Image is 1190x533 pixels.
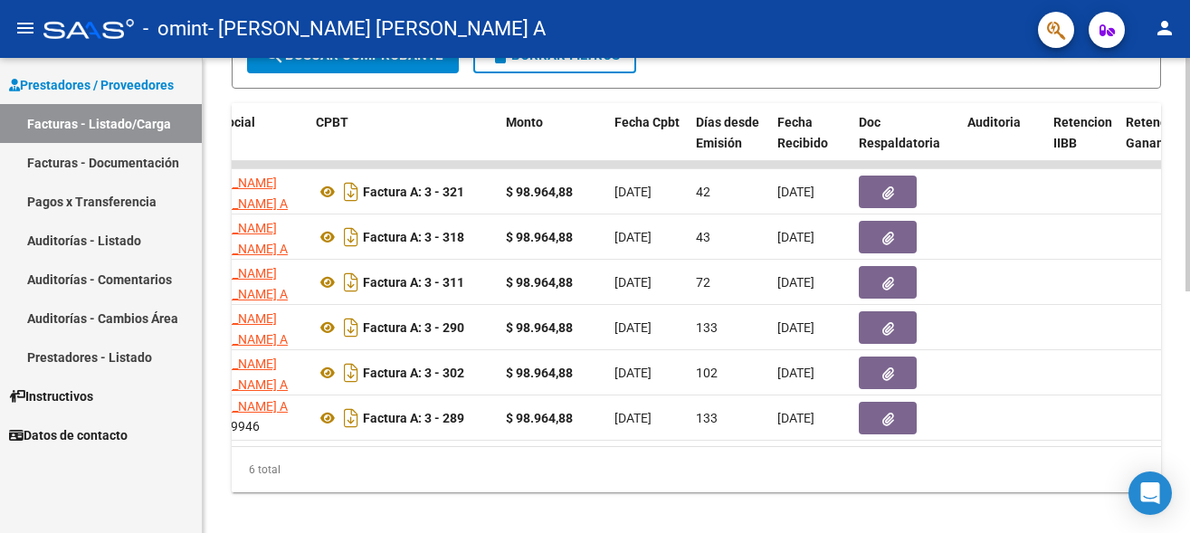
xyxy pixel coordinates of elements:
[859,115,940,150] span: Doc Respaldatoria
[143,9,208,49] span: - omint
[363,320,464,335] strong: Factura A: 3 - 290
[506,320,573,335] strong: $ 98.964,88
[506,366,573,380] strong: $ 98.964,88
[777,115,828,150] span: Fecha Recibido
[696,115,759,150] span: Días desde Emisión
[180,311,288,347] span: [PERSON_NAME] [PERSON_NAME] A
[1053,115,1112,150] span: Retencion IIBB
[960,103,1046,183] datatable-header-cell: Auditoria
[696,411,718,425] span: 133
[1046,103,1119,183] datatable-header-cell: Retencion IIBB
[777,230,814,244] span: [DATE]
[180,176,288,211] span: [PERSON_NAME] [PERSON_NAME] A
[506,275,573,290] strong: $ 98.964,88
[180,221,288,256] span: [PERSON_NAME] [PERSON_NAME] A
[499,103,607,183] datatable-header-cell: Monto
[490,47,620,63] span: Borrar Filtros
[9,425,128,445] span: Datos de contacto
[614,411,652,425] span: [DATE]
[852,103,960,183] datatable-header-cell: Doc Respaldatoria
[180,263,301,301] div: 20241299946
[777,185,814,199] span: [DATE]
[363,230,464,244] strong: Factura A: 3 - 318
[363,411,464,425] strong: Factura A: 3 - 289
[232,447,1161,492] div: 6 total
[614,366,652,380] span: [DATE]
[339,404,363,433] i: Descargar documento
[263,47,443,63] span: Buscar Comprobante
[180,399,301,437] div: 20241299946
[967,115,1021,129] span: Auditoria
[339,268,363,297] i: Descargar documento
[1128,471,1172,515] div: Open Intercom Messenger
[770,103,852,183] datatable-header-cell: Fecha Recibido
[689,103,770,183] datatable-header-cell: Días desde Emisión
[180,354,301,392] div: 20241299946
[1154,17,1176,39] mat-icon: person
[180,309,301,347] div: 20241299946
[506,115,543,129] span: Monto
[696,185,710,199] span: 42
[696,230,710,244] span: 43
[777,275,814,290] span: [DATE]
[506,411,573,425] strong: $ 98.964,88
[1126,115,1187,150] span: Retención Ganancias
[614,320,652,335] span: [DATE]
[173,103,309,183] datatable-header-cell: Razón Social
[180,266,288,301] span: [PERSON_NAME] [PERSON_NAME] A
[506,230,573,244] strong: $ 98.964,88
[777,320,814,335] span: [DATE]
[339,177,363,206] i: Descargar documento
[363,275,464,290] strong: Factura A: 3 - 311
[180,173,301,211] div: 20241299946
[696,320,718,335] span: 133
[607,103,689,183] datatable-header-cell: Fecha Cpbt
[614,275,652,290] span: [DATE]
[696,366,718,380] span: 102
[339,313,363,342] i: Descargar documento
[9,386,93,406] span: Instructivos
[180,218,301,256] div: 20241299946
[208,9,546,49] span: - [PERSON_NAME] [PERSON_NAME] A
[309,103,499,183] datatable-header-cell: CPBT
[363,366,464,380] strong: Factura A: 3 - 302
[614,115,680,129] span: Fecha Cpbt
[9,75,174,95] span: Prestadores / Proveedores
[316,115,348,129] span: CPBT
[696,275,710,290] span: 72
[180,357,288,392] span: [PERSON_NAME] [PERSON_NAME] A
[777,411,814,425] span: [DATE]
[614,230,652,244] span: [DATE]
[363,185,464,199] strong: Factura A: 3 - 321
[339,358,363,387] i: Descargar documento
[777,366,814,380] span: [DATE]
[339,223,363,252] i: Descargar documento
[614,185,652,199] span: [DATE]
[506,185,573,199] strong: $ 98.964,88
[14,17,36,39] mat-icon: menu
